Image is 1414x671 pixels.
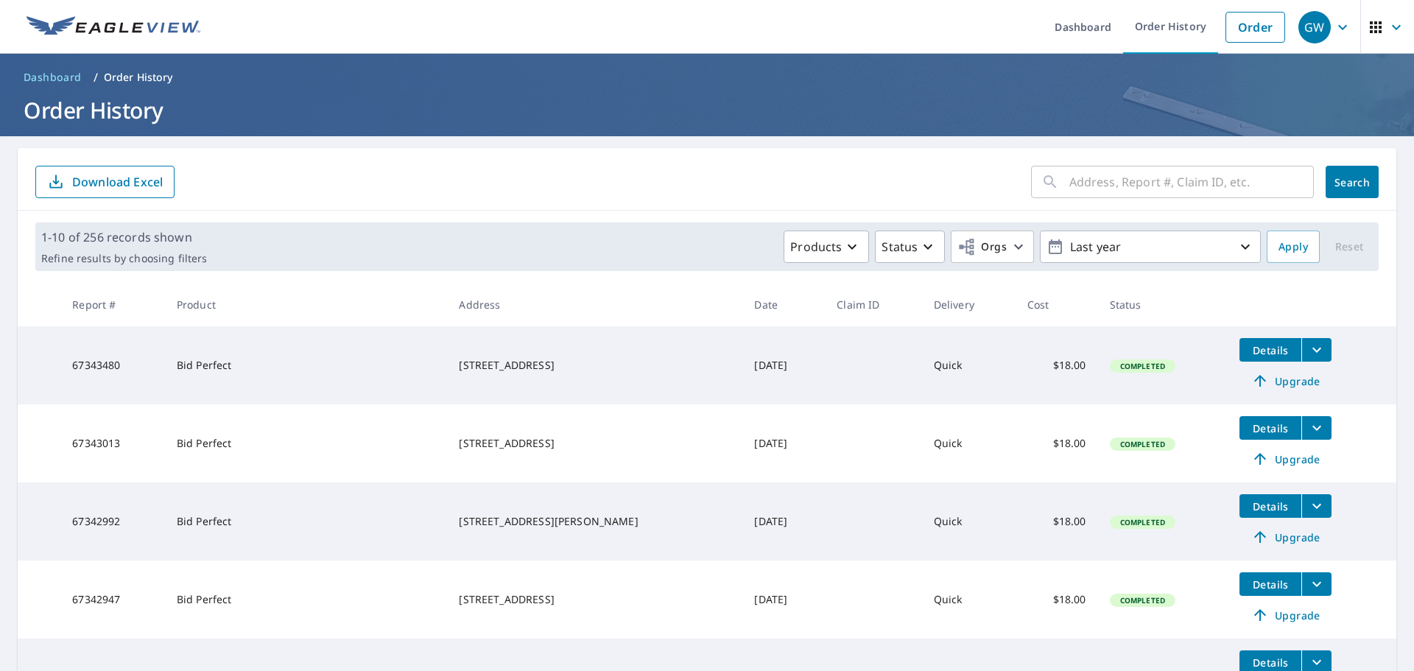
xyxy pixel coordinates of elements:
span: Details [1248,577,1292,591]
p: Status [882,238,918,256]
p: 1-10 of 256 records shown [41,228,207,246]
p: Refine results by choosing filters [41,252,207,265]
div: [STREET_ADDRESS] [459,358,731,373]
button: Status [875,231,945,263]
th: Cost [1016,283,1098,326]
button: Download Excel [35,166,175,198]
span: Completed [1111,439,1174,449]
td: Bid Perfect [165,482,448,561]
p: Order History [104,70,173,85]
td: 67342947 [60,561,165,639]
th: Product [165,283,448,326]
button: Orgs [951,231,1034,263]
span: Upgrade [1248,528,1323,546]
button: Products [784,231,869,263]
button: detailsBtn-67343013 [1239,416,1301,440]
td: Quick [922,404,1016,482]
td: $18.00 [1016,404,1098,482]
p: Last year [1064,234,1237,260]
button: Search [1326,166,1379,198]
span: Completed [1111,517,1174,527]
td: Bid Perfect [165,326,448,404]
th: Report # [60,283,165,326]
span: Upgrade [1248,372,1323,390]
img: EV Logo [27,16,200,38]
th: Delivery [922,283,1016,326]
td: 67343013 [60,404,165,482]
a: Upgrade [1239,525,1332,549]
button: detailsBtn-67342992 [1239,494,1301,518]
p: Products [790,238,842,256]
span: Completed [1111,595,1174,605]
span: Details [1248,499,1292,513]
a: Upgrade [1239,447,1332,471]
button: filesDropdownBtn-67342992 [1301,494,1332,518]
input: Address, Report #, Claim ID, etc. [1069,161,1314,203]
span: Completed [1111,361,1174,371]
span: Dashboard [24,70,82,85]
button: Apply [1267,231,1320,263]
span: Details [1248,421,1292,435]
span: Details [1248,656,1292,670]
span: Details [1248,343,1292,357]
td: Quick [922,561,1016,639]
nav: breadcrumb [18,66,1396,89]
td: Quick [922,326,1016,404]
a: Dashboard [18,66,88,89]
th: Claim ID [825,283,921,326]
div: GW [1298,11,1331,43]
td: $18.00 [1016,561,1098,639]
td: [DATE] [742,404,825,482]
td: 67342992 [60,482,165,561]
th: Date [742,283,825,326]
h1: Order History [18,95,1396,125]
a: Upgrade [1239,369,1332,393]
td: Quick [922,482,1016,561]
button: filesDropdownBtn-67342947 [1301,572,1332,596]
td: [DATE] [742,561,825,639]
a: Order [1225,12,1285,43]
span: Orgs [957,238,1007,256]
button: filesDropdownBtn-67343013 [1301,416,1332,440]
div: [STREET_ADDRESS] [459,436,731,451]
button: detailsBtn-67342947 [1239,572,1301,596]
td: 67343480 [60,326,165,404]
span: Upgrade [1248,450,1323,468]
div: [STREET_ADDRESS][PERSON_NAME] [459,514,731,529]
td: [DATE] [742,482,825,561]
td: Bid Perfect [165,561,448,639]
button: Last year [1040,231,1261,263]
td: Bid Perfect [165,404,448,482]
span: Search [1337,175,1367,189]
a: Upgrade [1239,603,1332,627]
span: Apply [1278,238,1308,256]
td: $18.00 [1016,482,1098,561]
th: Status [1098,283,1228,326]
button: filesDropdownBtn-67343480 [1301,338,1332,362]
li: / [94,68,98,86]
td: $18.00 [1016,326,1098,404]
button: detailsBtn-67343480 [1239,338,1301,362]
td: [DATE] [742,326,825,404]
p: Download Excel [72,174,163,190]
span: Upgrade [1248,606,1323,624]
div: [STREET_ADDRESS] [459,592,731,607]
th: Address [447,283,742,326]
